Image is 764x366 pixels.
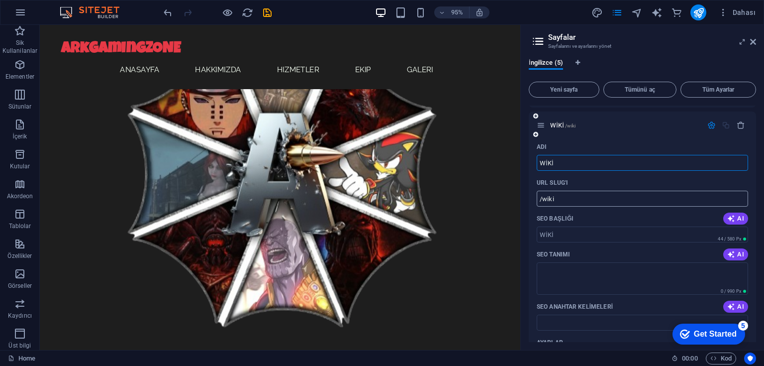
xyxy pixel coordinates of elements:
[591,6,603,18] button: design
[241,6,253,18] button: reload
[565,123,576,128] span: /wiki
[707,121,716,129] div: Ayarlar
[723,301,748,313] button: AI
[537,179,568,187] p: URL SLUG'ı
[475,8,484,17] i: Yeniden boyutlandırmada yakınlaştırma düzeyini seçilen cihaza uyacak şekilde otomatik olarak ayarla.
[737,121,745,129] div: Sil
[547,122,702,128] div: WİKİ/wiki
[693,7,704,18] i: Yayınla
[5,73,34,81] p: Elementler
[8,342,31,350] p: Üst bilgi
[671,353,698,365] h6: Oturum süresi
[591,7,603,18] i: Tasarım (Ctrl+Alt+Y)
[537,179,568,187] label: Bu sayfa için URL'nin son kısmı
[8,312,32,320] p: Kaydırıcı
[261,6,273,18] button: save
[721,289,741,294] span: 0 / 990 Px
[727,250,744,258] span: AI
[718,237,741,242] span: 44 / 580 Px
[537,143,547,151] p: Adı
[680,82,756,98] button: Tüm Ayarlar
[537,303,613,311] p: SEO Anahtar Kelimeleri
[537,250,570,258] p: SEO Tanımı
[8,5,81,26] div: Get Started 5 items remaining, 0% complete
[548,42,736,51] h3: Sayfalarını ve ayarlarını yönet
[7,252,32,260] p: Özellikler
[631,7,643,18] i: Navigatör
[8,103,32,111] p: Sütunlar
[162,7,174,18] i: Geri al: Sayfaları değiştir (Ctrl+Z)
[611,7,623,18] i: Sayfalar (Ctrl+Alt+S)
[689,355,690,362] span: :
[162,6,174,18] button: undo
[533,87,595,93] span: Yeni sayfa
[690,4,706,20] button: publish
[682,353,697,365] span: 00 00
[706,353,736,365] button: Kod
[727,215,744,223] span: AI
[719,288,748,295] span: Arama sonuçlarında hesaplanan piksel uzunluğu
[723,248,748,260] button: AI
[10,162,30,170] p: Kutular
[8,353,35,365] a: Seçimi iptal etmek için tıkla. Sayfaları açmak için çift tıkla
[723,213,748,225] button: AI
[718,7,756,17] span: Dahası
[12,132,27,140] p: İçerik
[651,6,663,18] button: text_generator
[8,282,32,290] p: Görseller
[727,303,744,311] span: AI
[57,6,132,18] img: Editor Logo
[537,191,748,207] input: Bu sayfa için URL'nin son kısmı
[537,215,574,223] label: Arama sonuçlarında ve tarayıcı sekmelerindeki sayfa başlığı
[242,7,253,18] i: Sayfayı yeniden yükleyin
[685,87,752,93] span: Tüm Ayarlar
[29,11,72,20] div: Get Started
[9,222,31,230] p: Tablolar
[710,353,732,365] span: Kod
[548,33,756,42] h2: Sayfalar
[7,192,33,200] p: Akordeon
[74,2,84,12] div: 5
[603,82,677,98] button: Tümünü aç
[611,6,623,18] button: pages
[714,4,760,20] button: Dahası
[550,122,575,129] span: Sayfayı açmak için tıkla
[529,57,563,71] span: İngilizce (5)
[670,6,682,18] button: commerce
[434,6,470,18] button: 95%
[744,353,756,365] button: Usercentrics
[716,236,748,243] span: Arama sonuçlarında hesaplanan piksel uzunluğu
[529,59,756,78] div: Dil Sekmeleri
[608,87,672,93] span: Tümünü aç
[529,82,599,98] button: Yeni sayfa
[631,6,643,18] button: navigator
[671,7,682,18] i: Ticaret
[651,7,663,18] i: AI Writer
[262,7,273,18] i: Kaydet (Ctrl+S)
[537,339,563,347] p: Ayarlar
[537,215,574,223] p: SEO Başlığı
[537,227,748,243] input: Arama sonuçlarında ve tarayıcı sekmelerindeki sayfa başlığı
[449,6,465,18] h6: 95%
